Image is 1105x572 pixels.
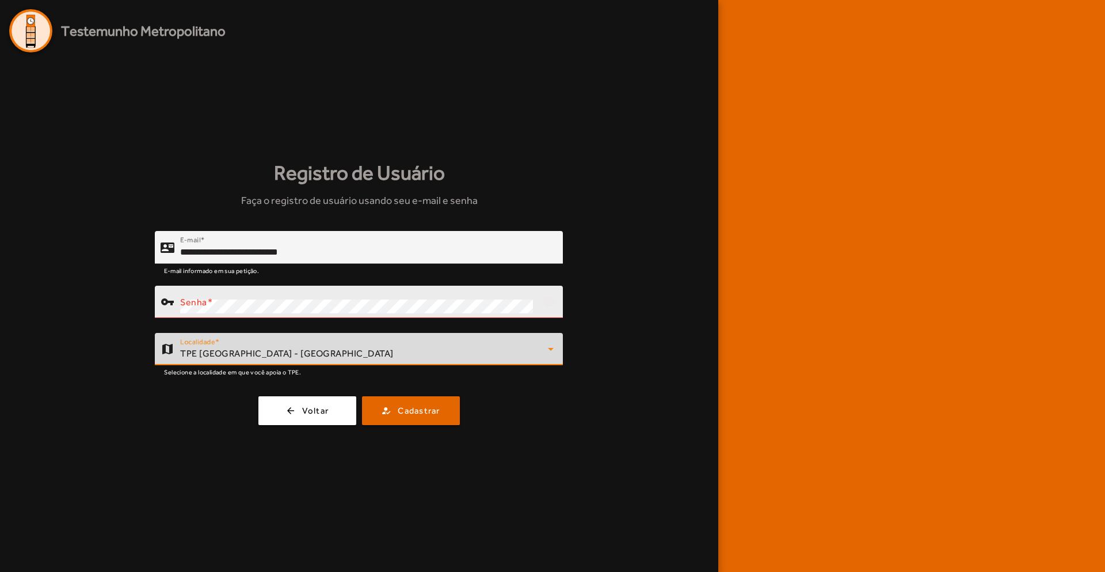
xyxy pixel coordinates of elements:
mat-icon: vpn_key [161,295,174,309]
mat-label: Localidade [180,338,215,346]
span: Voltar [302,404,329,418]
span: Cadastrar [398,404,440,418]
span: Faça o registro de usuário usando seu e-mail e senha [241,192,478,208]
mat-label: Senha [180,297,207,308]
mat-label: E-mail [180,236,200,244]
mat-icon: visibility_off [536,288,563,316]
span: TPE [GEOGRAPHIC_DATA] - [GEOGRAPHIC_DATA] [180,348,394,359]
strong: Registro de Usuário [274,158,445,188]
mat-icon: map [161,342,174,356]
button: Cadastrar [362,396,460,425]
mat-hint: E-mail informado em sua petição. [164,264,259,276]
mat-hint: Selecione a localidade em que você apoia o TPE. [164,365,301,378]
span: Testemunho Metropolitano [61,21,226,41]
img: Logo Agenda [9,9,52,52]
button: Voltar [258,396,356,425]
mat-icon: contact_mail [161,241,174,255]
